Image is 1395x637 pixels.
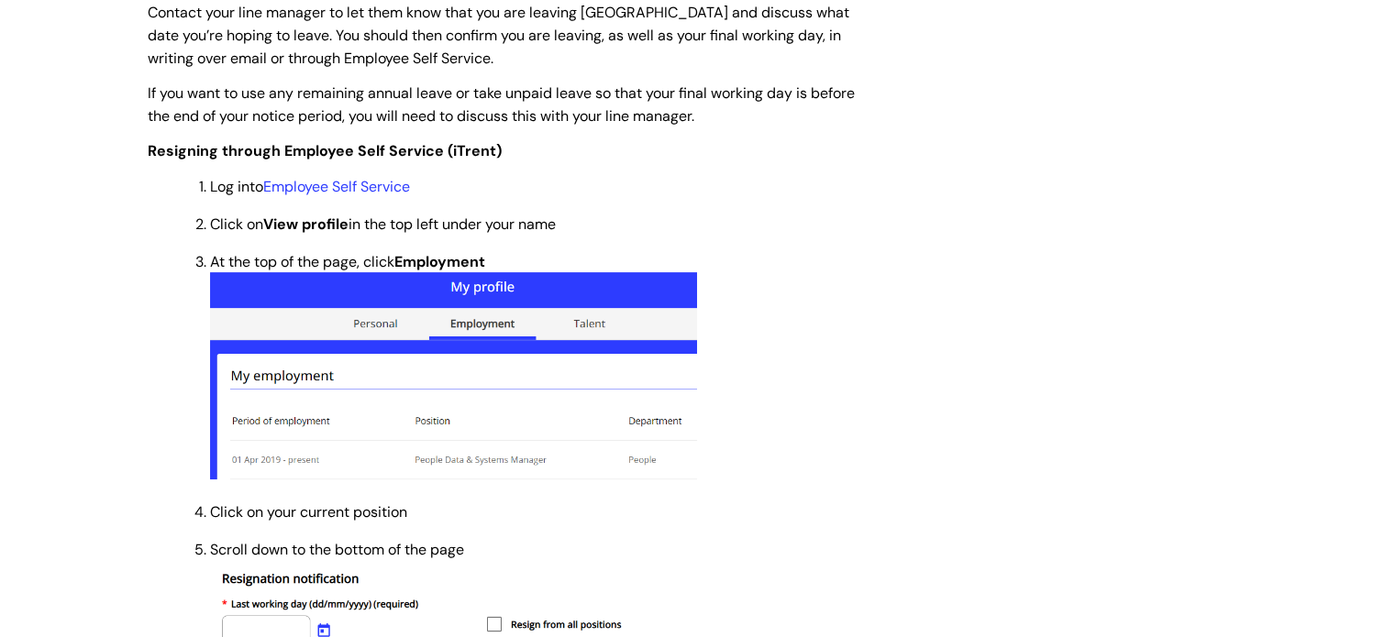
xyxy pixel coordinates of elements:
span: At the top of the page, click [210,252,485,271]
span: Click on in the top left under your name [210,214,556,234]
span: Resigning through Employee Self Service (iTrent) [148,141,502,160]
strong: View profile [263,214,349,234]
a: Employee Self Service [263,177,410,196]
strong: Employment [394,252,485,271]
span: Click on your current position [210,502,407,522]
span: If you want to use any remaining annual leave or take unpaid leave so that your final working day... [148,83,855,126]
span: Contact your line manager to let them know that you are leaving [GEOGRAPHIC_DATA] and discuss wha... [148,3,849,68]
img: GR6FfdbH1JjEcZuvTM3bZX4MTi25UpbA6w.png [210,272,697,479]
span: Log into [210,177,410,196]
span: Scroll down to the bottom of the page [210,540,464,559]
